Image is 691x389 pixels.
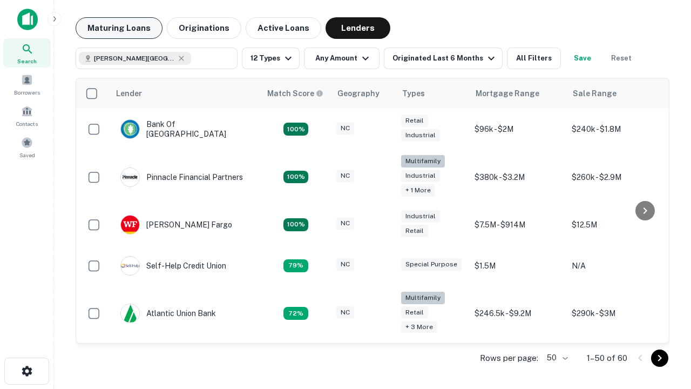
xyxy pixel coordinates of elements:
button: Any Amount [304,48,380,69]
th: Geography [331,78,396,109]
span: Saved [19,151,35,159]
td: $246.5k - $9.2M [469,286,566,341]
img: picture [121,304,139,323]
td: $480k - $3.1M [566,340,663,381]
img: capitalize-icon.png [17,9,38,30]
button: 12 Types [242,48,300,69]
div: Matching Properties: 15, hasApolloMatch: undefined [283,218,308,231]
button: Save your search to get updates of matches that match your search criteria. [565,48,600,69]
div: + 3 more [401,321,437,333]
div: Retail [401,225,428,237]
th: Types [396,78,469,109]
div: [PERSON_NAME] Fargo [120,215,232,234]
div: NC [336,122,354,135]
td: $240k - $1.8M [566,109,663,150]
button: Lenders [326,17,390,39]
div: Matching Properties: 14, hasApolloMatch: undefined [283,123,308,136]
img: picture [121,120,139,138]
td: $1.5M [469,245,566,286]
div: Mortgage Range [476,87,539,100]
span: Contacts [16,119,38,128]
div: Sale Range [573,87,617,100]
div: Retail [401,115,428,127]
a: Borrowers [3,70,51,99]
button: Maturing Loans [76,17,162,39]
th: Capitalize uses an advanced AI algorithm to match your search with the best lender. The match sco... [261,78,331,109]
button: Reset [604,48,639,69]
img: picture [121,216,139,234]
div: Self-help Credit Union [120,256,226,276]
div: Bank Of [GEOGRAPHIC_DATA] [120,119,250,139]
div: Multifamily [401,292,445,304]
div: Lender [116,87,142,100]
img: picture [121,168,139,186]
div: Geography [337,87,380,100]
td: $200k - $3.3M [469,340,566,381]
div: Matching Properties: 25, hasApolloMatch: undefined [283,171,308,184]
div: Matching Properties: 11, hasApolloMatch: undefined [283,259,308,272]
div: NC [336,258,354,271]
div: Capitalize uses an advanced AI algorithm to match your search with the best lender. The match sco... [267,88,323,99]
div: Types [402,87,425,100]
td: $290k - $3M [566,286,663,341]
td: $7.5M - $914M [469,204,566,245]
td: $380k - $3.2M [469,150,566,204]
div: Matching Properties: 10, hasApolloMatch: undefined [283,307,308,320]
div: Pinnacle Financial Partners [120,167,243,187]
h6: Match Score [267,88,321,99]
th: Mortgage Range [469,78,566,109]
div: NC [336,306,354,319]
div: Special Purpose [401,258,462,271]
td: $96k - $2M [469,109,566,150]
div: Industrial [401,129,440,142]
div: Atlantic Union Bank [120,304,216,323]
p: 1–50 of 60 [587,352,627,365]
div: Multifamily [401,155,445,167]
button: Originated Last 6 Months [384,48,503,69]
span: Borrowers [14,88,40,97]
button: Active Loans [246,17,321,39]
div: Retail [401,306,428,319]
td: $12.5M [566,204,663,245]
div: Industrial [401,170,440,182]
iframe: Chat Widget [637,303,691,354]
p: Rows per page: [480,352,538,365]
td: $260k - $2.9M [566,150,663,204]
div: Industrial [401,210,440,223]
a: Search [3,38,51,68]
button: Go to next page [651,350,668,367]
td: N/A [566,245,663,286]
div: Originated Last 6 Months [392,52,498,65]
a: Contacts [3,101,51,130]
span: Search [17,57,37,65]
img: picture [121,257,139,275]
div: 50 [543,350,570,366]
button: All Filters [507,48,561,69]
th: Lender [110,78,261,109]
th: Sale Range [566,78,663,109]
div: NC [336,170,354,182]
a: Saved [3,132,51,162]
button: Originations [167,17,241,39]
div: + 1 more [401,184,435,197]
div: NC [336,217,354,230]
span: [PERSON_NAME][GEOGRAPHIC_DATA], [GEOGRAPHIC_DATA] [94,53,175,63]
